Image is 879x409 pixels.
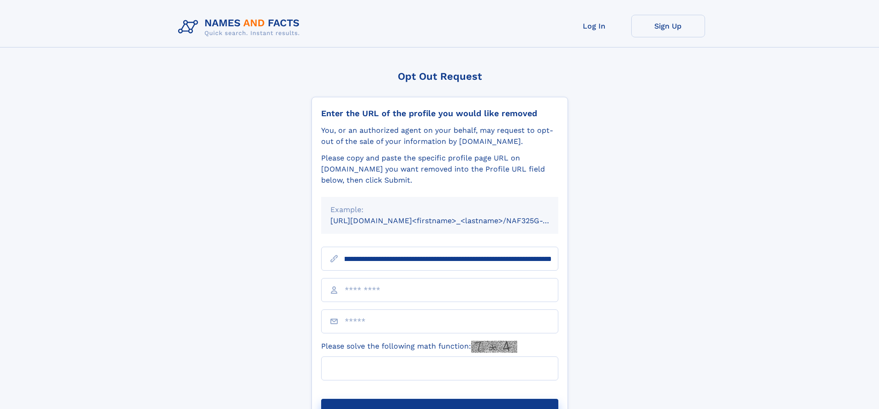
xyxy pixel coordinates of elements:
[321,341,517,353] label: Please solve the following math function:
[330,204,549,215] div: Example:
[557,15,631,37] a: Log In
[330,216,576,225] small: [URL][DOMAIN_NAME]<firstname>_<lastname>/NAF325G-xxxxxxxx
[321,125,558,147] div: You, or an authorized agent on your behalf, may request to opt-out of the sale of your informatio...
[174,15,307,40] img: Logo Names and Facts
[321,153,558,186] div: Please copy and paste the specific profile page URL on [DOMAIN_NAME] you want removed into the Pr...
[321,108,558,119] div: Enter the URL of the profile you would like removed
[631,15,705,37] a: Sign Up
[311,71,568,82] div: Opt Out Request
